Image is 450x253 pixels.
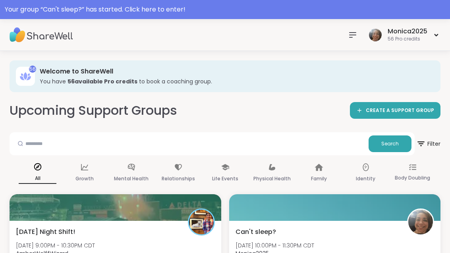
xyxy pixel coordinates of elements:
img: ShareWell Nav Logo [10,21,73,49]
div: 56 Pro credits [388,36,427,42]
a: CREATE A SUPPORT GROUP [350,102,440,119]
img: Monica2025 [369,29,382,41]
span: [DATE] 10:00PM - 11:30PM CDT [236,241,314,249]
p: Physical Health [253,174,291,183]
p: Family [311,174,327,183]
p: Relationships [162,174,195,183]
p: Growth [75,174,94,183]
img: AmberWolffWizard [189,210,214,234]
span: CREATE A SUPPORT GROUP [366,107,434,114]
p: All [19,174,56,184]
p: Life Events [212,174,238,183]
span: [DATE] 9:00PM - 10:30PM CDT [16,241,95,249]
p: Identity [356,174,375,183]
p: Body Doubling [395,173,430,183]
button: Filter [416,132,440,155]
p: Mental Health [114,174,149,183]
h2: Upcoming Support Groups [10,102,177,120]
h3: You have to book a coaching group. [40,77,429,85]
h3: Welcome to ShareWell [40,67,429,76]
b: 56 available Pro credit s [68,77,137,85]
span: Filter [416,134,440,153]
button: Search [369,135,411,152]
span: [DATE] Night Shift! [16,227,75,237]
div: Monica2025 [388,27,427,36]
div: 56 [29,66,36,73]
span: Search [381,140,399,147]
img: Monica2025 [408,210,433,234]
span: Can't sleep? [236,227,276,237]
